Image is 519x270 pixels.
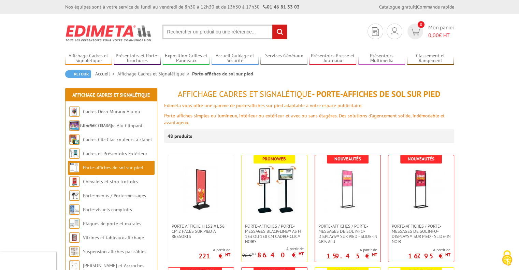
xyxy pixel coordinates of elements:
[334,156,361,162] b: Nouveautés
[495,247,519,270] button: Cookies (fenêtre modale)
[327,254,377,258] p: 159.45 €
[428,24,454,39] span: Mon panier
[417,4,454,10] a: Commande rapide
[177,166,225,213] img: Porte Affiche H 152 x L 56 cm 2 faces sur pied à ressorts
[391,27,398,35] img: devis rapide
[164,102,362,109] font: Edimeta vous offre une gamme de porte-affiches sur pied adaptable à votre espace publicitaire.
[397,166,445,213] img: Porte-affiches / Porte-messages de sol Info-Displays® sur pied - Slide-in Noir
[408,156,434,162] b: Nouveautés
[83,207,132,213] a: Porte-visuels comptoirs
[114,53,161,64] a: Présentoirs et Porte-brochures
[428,32,439,39] span: 0,00
[418,21,424,28] span: 0
[69,246,80,257] img: Suspension affiches par câbles
[272,25,287,39] input: rechercher
[164,113,445,126] font: Porte-affiches simples ou lumineux, intérieur ou extérieur et avec ou sans étagères. Des solution...
[72,92,150,98] a: Affichage Cadres et Signalétique
[445,252,450,258] sup: HT
[172,224,230,239] span: Porte Affiche H 152 x L 56 cm 2 faces sur pied à ressorts
[406,24,454,39] a: devis rapide 0 Mon panier 0,00€ HT
[242,246,304,252] span: A partir de
[83,151,147,157] a: Cadres et Présentoirs Extérieur
[163,53,210,64] a: Exposition Grilles et Panneaux
[83,221,141,227] a: Plaques de porte et murales
[65,20,152,46] img: Edimeta
[168,129,193,143] p: 48 produits
[315,224,380,244] a: Porte-affiches / Porte-messages de sol Info-Displays® sur pied - Slide-in Gris Alu
[83,248,146,255] a: Suspension affiches par câbles
[65,3,300,10] div: Nos équipes sont à votre service du lundi au vendredi de 8h30 à 12h30 et de 13h30 à 17h30
[69,148,80,159] img: Cadres et Présentoirs Extérieur
[324,166,372,213] img: Porte-affiches / Porte-messages de sol Info-Displays® sur pied - Slide-in Gris Alu
[392,224,450,244] span: Porte-affiches / Porte-messages de sol Info-Displays® sur pied - Slide-in Noir
[225,252,230,258] sup: HT
[372,252,377,258] sup: HT
[168,224,234,239] a: Porte Affiche H 152 x L 56 cm 2 faces sur pied à ressorts
[83,193,146,199] a: Porte-menus / Porte-messages
[299,251,304,257] sup: HT
[388,224,454,244] a: Porte-affiches / Porte-messages de sol Info-Displays® sur pied - Slide-in Noir
[379,3,454,10] div: |
[69,218,80,229] img: Plaques de porte et murales
[117,71,192,77] a: Affichage Cadres et Signalétique
[408,254,450,258] p: 167.95 €
[65,53,112,64] a: Affichage Cadres et Signalétique
[69,190,80,201] img: Porte-menus / Porte-messages
[164,90,454,99] h1: - Porte-affiches de sol sur pied
[252,252,256,256] sup: HT
[69,162,80,173] img: Porte-affiches de sol sur pied
[95,71,117,77] a: Accueil
[245,224,304,244] span: Porte-affiches / Porte-messages Black-Line® A3 H 133 ou 158 cm Cadro-Clic® noirs
[309,53,356,64] a: Présentoirs Presse et Journaux
[199,254,230,258] p: 221 €
[83,165,143,171] a: Porte-affiches de sol sur pied
[69,109,140,129] a: Cadres Deco Muraux Alu ou [GEOGRAPHIC_DATA]
[428,31,454,39] span: € HT
[83,235,144,241] a: Vitrines et tableaux affichage
[358,53,405,64] a: Présentoirs Multimédia
[242,253,256,258] p: 96 €
[379,4,416,10] a: Catalogue gratuit
[162,25,287,39] input: Rechercher un produit ou une référence...
[262,156,286,162] b: Promoweb
[263,4,300,10] strong: 01 46 81 33 03
[318,224,377,244] span: Porte-affiches / Porte-messages de sol Info-Displays® sur pied - Slide-in Gris Alu
[250,166,298,213] img: Porte-affiches / Porte-messages Black-Line® A3 H 133 ou 158 cm Cadro-Clic® noirs
[499,250,516,267] img: Cookies (fenêtre modale)
[69,232,80,243] img: Vitrines et tableaux affichage
[83,123,143,129] a: Cadres Clic-Clac Alu Clippant
[69,204,80,215] img: Porte-visuels comptoirs
[257,253,304,257] p: 86.40 €
[327,247,377,253] span: A partir de
[212,53,259,64] a: Accueil Guidage et Sécurité
[69,176,80,187] img: Chevalets et stop trottoirs
[407,53,454,64] a: Classement et Rangement
[69,106,80,117] img: Cadres Deco Muraux Alu ou Bois
[178,89,312,99] span: Affichage Cadres et Signalétique
[199,247,230,253] span: A partir de
[83,137,152,143] a: Cadres Clic-Clac couleurs à clapet
[410,28,420,35] img: devis rapide
[69,134,80,145] img: Cadres Clic-Clac couleurs à clapet
[192,70,253,77] li: Porte-affiches de sol sur pied
[242,224,307,244] a: Porte-affiches / Porte-messages Black-Line® A3 H 133 ou 158 cm Cadro-Clic® noirs
[83,179,138,185] a: Chevalets et stop trottoirs
[65,70,91,78] a: Retour
[372,27,379,36] img: devis rapide
[260,53,307,64] a: Services Généraux
[408,247,450,253] span: A partir de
